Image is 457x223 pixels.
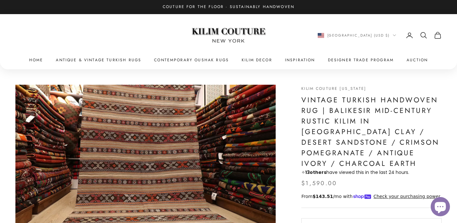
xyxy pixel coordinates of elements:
p: Couture for the Floor · Sustainably Handwoven [163,4,294,10]
p: ✧ have viewed this in the last 24 hours. [301,169,442,176]
a: Kilim Couture [US_STATE] [301,86,366,91]
img: Logo of Kilim Couture New York [188,20,269,51]
button: Change country or currency [318,32,396,38]
img: United States [318,33,324,38]
nav: Secondary navigation [318,31,442,39]
a: Inspiration [285,57,315,63]
nav: Primary navigation [15,57,442,63]
a: Home [29,57,43,63]
span: 13 [305,169,310,176]
inbox-online-store-chat: Shopify online store chat [429,197,452,218]
h1: Vintage Turkish Handwoven Rug | Balikesir Mid-Century Rustic Kilim in [GEOGRAPHIC_DATA] Clay / De... [301,95,442,169]
a: Auction [407,57,428,63]
sale-price: $1,590.00 [301,179,337,188]
summary: Kilim Decor [242,57,272,63]
a: Antique & Vintage Turkish Rugs [56,57,141,63]
strong: others [305,169,326,176]
a: Contemporary Oushak Rugs [154,57,229,63]
span: [GEOGRAPHIC_DATA] (USD $) [327,32,390,38]
a: Designer Trade Program [328,57,394,63]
